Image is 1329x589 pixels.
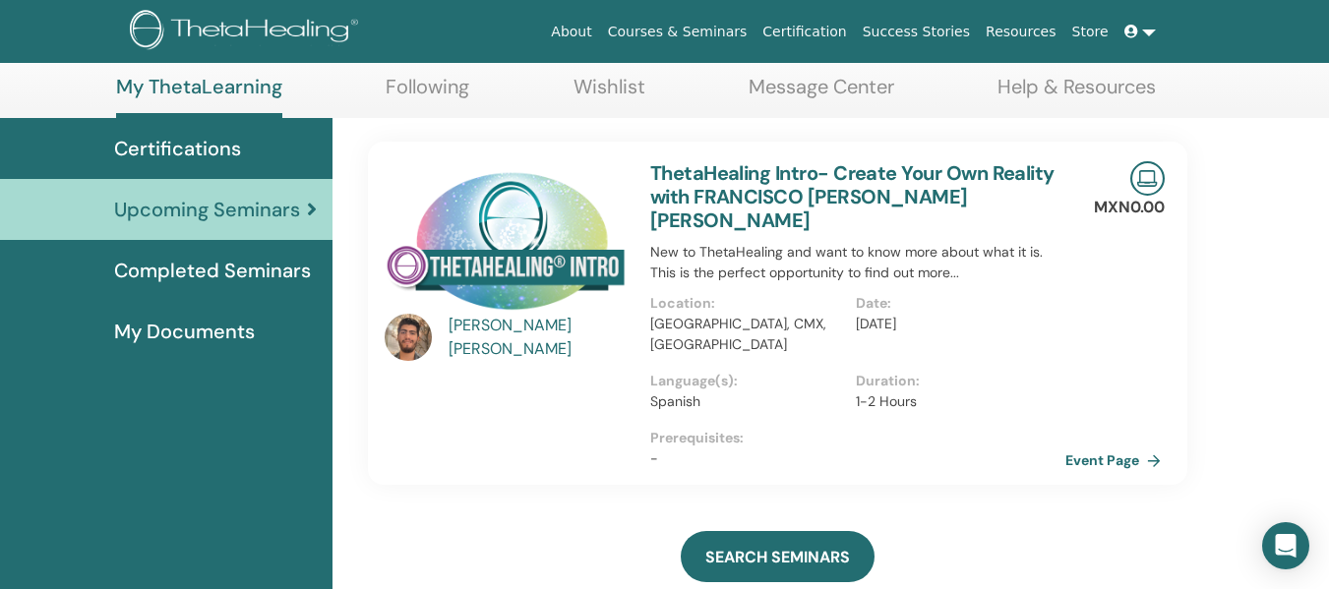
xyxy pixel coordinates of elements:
span: SEARCH SEMINARS [705,547,850,567]
div: Open Intercom Messenger [1262,522,1309,569]
a: ThetaHealing Intro- Create Your Own Reality with FRANCISCO [PERSON_NAME] [PERSON_NAME] [650,160,1055,233]
span: Upcoming Seminars [114,195,300,224]
span: Completed Seminars [114,256,311,285]
p: Duration : [856,371,1051,391]
a: My ThetaLearning [116,75,282,118]
a: Help & Resources [997,75,1156,113]
a: Event Page [1065,445,1169,475]
a: Following [386,75,469,113]
a: Courses & Seminars [600,14,755,50]
img: logo.png [130,10,365,54]
img: default.jpg [385,314,432,361]
p: Language(s) : [650,371,845,391]
a: [PERSON_NAME] [PERSON_NAME] [449,314,631,361]
p: Date : [856,293,1051,314]
a: Wishlist [574,75,645,113]
a: Certification [755,14,854,50]
a: About [543,14,599,50]
a: Store [1064,14,1117,50]
p: [DATE] [856,314,1051,334]
p: 1-2 Hours [856,391,1051,412]
span: My Documents [114,317,255,346]
span: Certifications [114,134,241,163]
img: Live Online Seminar [1130,161,1165,196]
p: Location : [650,293,845,314]
a: Resources [978,14,1064,50]
p: - [650,448,1062,469]
p: New to ThetaHealing and want to know more about what it is. This is the perfect opportunity to fi... [650,242,1062,283]
p: Spanish [650,391,845,412]
img: ThetaHealing Intro- Create Your Own Reality [385,161,627,320]
a: Success Stories [855,14,978,50]
p: Prerequisites : [650,428,1062,448]
a: SEARCH SEMINARS [681,531,875,582]
p: MXN0.00 [1094,196,1165,219]
p: [GEOGRAPHIC_DATA], CMX, [GEOGRAPHIC_DATA] [650,314,845,355]
a: Message Center [749,75,894,113]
